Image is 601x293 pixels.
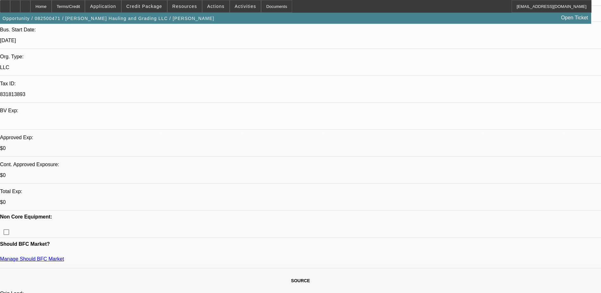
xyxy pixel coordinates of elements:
[559,12,591,23] a: Open Ticket
[126,4,162,9] span: Credit Package
[172,4,197,9] span: Resources
[3,16,214,21] span: Opportunity / 082500471 / [PERSON_NAME] Hauling and Grading LLC / [PERSON_NAME]
[207,4,225,9] span: Actions
[235,4,256,9] span: Activities
[168,0,202,12] button: Resources
[90,4,116,9] span: Application
[291,278,310,283] span: SOURCE
[230,0,261,12] button: Activities
[202,0,229,12] button: Actions
[122,0,167,12] button: Credit Package
[85,0,121,12] button: Application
